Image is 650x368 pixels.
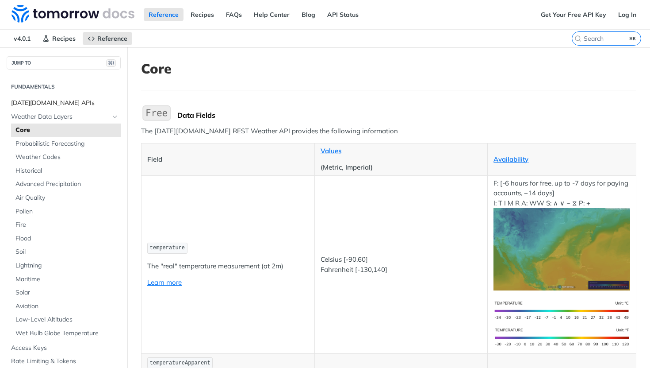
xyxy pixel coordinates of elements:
span: Advanced Precipitation [15,180,119,189]
a: Weather Data LayersHide subpages for Weather Data Layers [7,110,121,124]
a: Pollen [11,205,121,218]
span: Weather Data Layers [11,112,109,121]
a: [DATE][DOMAIN_NAME] APIs [7,97,121,110]
p: Field [147,155,309,165]
span: Flood [15,234,119,243]
span: temperature [150,245,185,251]
div: Data Fields [177,111,636,120]
span: Rate Limiting & Tokens [11,357,119,366]
span: Lightning [15,261,119,270]
a: Aviation [11,300,121,313]
a: Low-Level Altitudes [11,313,121,326]
a: Values [321,147,341,155]
a: FAQs [221,8,247,21]
a: Soil [11,245,121,259]
a: Wet Bulb Globe Temperature [11,327,121,340]
h2: Fundamentals [7,83,121,91]
a: Reference [144,8,184,21]
span: Low-Level Altitudes [15,315,119,324]
a: Rate Limiting & Tokens [7,355,121,368]
a: Learn more [147,278,182,287]
img: temperature-us [493,324,630,351]
kbd: ⌘K [627,34,639,43]
p: The "real" temperature measurement (at 2m) [147,261,309,271]
p: The [DATE][DOMAIN_NAME] REST Weather API provides the following information [141,126,636,136]
a: Historical [11,164,121,178]
span: Access Keys [11,344,119,353]
span: Pollen [15,207,119,216]
span: Expand image [493,244,630,253]
span: Expand image [493,333,630,341]
span: Fire [15,221,119,229]
a: Probabilistic Forecasting [11,137,121,151]
a: Weather Codes [11,151,121,164]
a: Lightning [11,259,121,272]
p: (Metric, Imperial) [321,163,482,173]
a: Advanced Precipitation [11,178,121,191]
a: Availability [493,155,528,163]
a: Recipes [186,8,219,21]
img: Tomorrow.io Weather API Docs [11,5,134,23]
a: Access Keys [7,341,121,355]
a: Maritime [11,273,121,286]
button: JUMP TO⌘/ [7,56,121,70]
p: F: [-6 hours for free, up to -7 days for paying accounts, +14 days] I: T I M R A: WW S: ∧ ∨ ~ ⧖ P: + [493,178,630,291]
a: Help Center [249,8,294,21]
span: Soil [15,248,119,256]
span: Air Quality [15,194,119,202]
span: Recipes [52,35,76,43]
img: temperature-si [493,297,630,324]
a: Air Quality [11,191,121,205]
span: Core [15,126,119,135]
span: Aviation [15,302,119,311]
a: Fire [11,218,121,232]
img: temperature [493,208,630,290]
span: [DATE][DOMAIN_NAME] APIs [11,99,119,108]
a: Recipes [38,32,80,45]
button: Hide subpages for Weather Data Layers [111,113,119,120]
span: Maritime [15,275,119,284]
span: Weather Codes [15,153,119,162]
a: Log In [613,8,641,21]
span: ⌘/ [106,59,116,67]
span: temperatureApparent [150,360,210,366]
span: Expand image [493,306,630,314]
span: Historical [15,167,119,175]
p: Celsius [-90,60] Fahrenheit [-130,140] [321,255,482,275]
a: Flood [11,232,121,245]
a: API Status [322,8,363,21]
svg: Search [574,35,581,42]
a: Reference [83,32,132,45]
a: Core [11,124,121,137]
span: Probabilistic Forecasting [15,139,119,148]
span: Reference [97,35,127,43]
a: Solar [11,286,121,299]
span: Solar [15,288,119,297]
span: Wet Bulb Globe Temperature [15,329,119,338]
h1: Core [141,61,636,77]
a: Get Your Free API Key [536,8,611,21]
a: Blog [297,8,320,21]
span: v4.0.1 [9,32,35,45]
